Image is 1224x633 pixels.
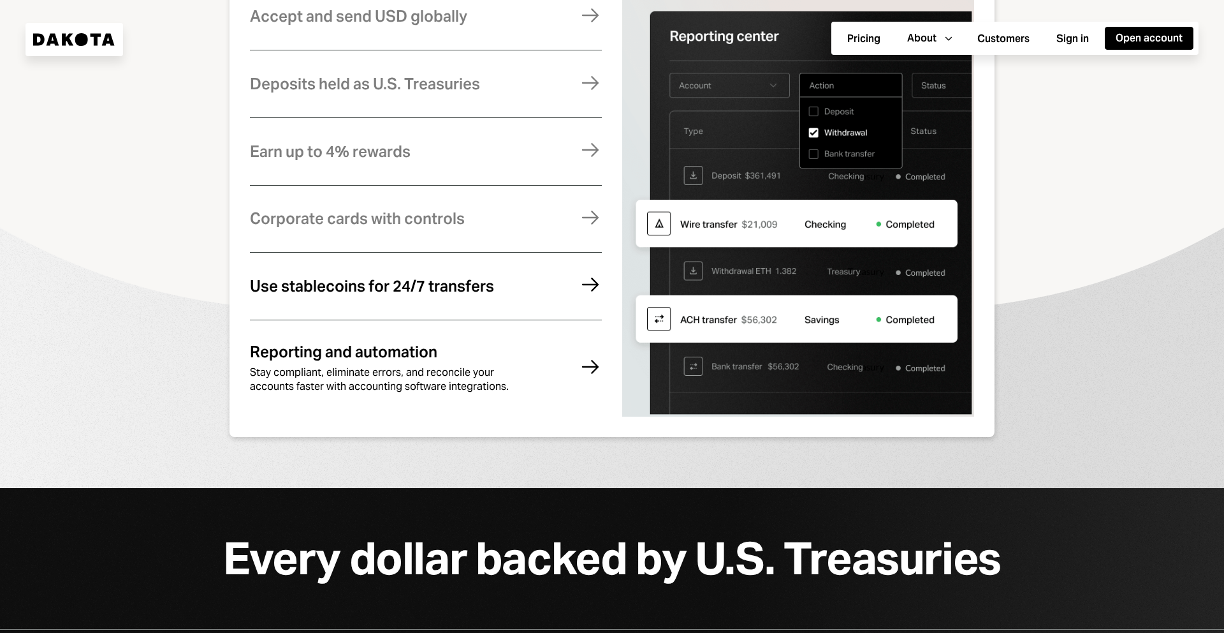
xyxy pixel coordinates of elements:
div: Corporate cards with controls [250,211,465,227]
div: Accept and send USD globally [250,8,467,25]
button: Customers [966,27,1040,50]
div: Stay compliant, eliminate errors, and reconcile your accounts faster with accounting software int... [250,366,530,394]
a: Customers [966,26,1040,51]
button: Sign in [1045,27,1100,50]
button: About [896,27,961,50]
div: Deposits held as U.S. Treasuries [250,76,480,93]
div: Use stablecoins for 24/7 transfers [250,278,494,295]
div: Reporting and automation [250,344,437,361]
div: About [907,31,936,45]
div: Earn up to 4% rewards [250,144,411,160]
a: Pricing [836,26,891,51]
button: Pricing [836,27,891,50]
div: Every dollar backed by U.S. Treasuries [223,534,1001,583]
button: Open account [1105,27,1193,50]
a: Sign in [1045,26,1100,51]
